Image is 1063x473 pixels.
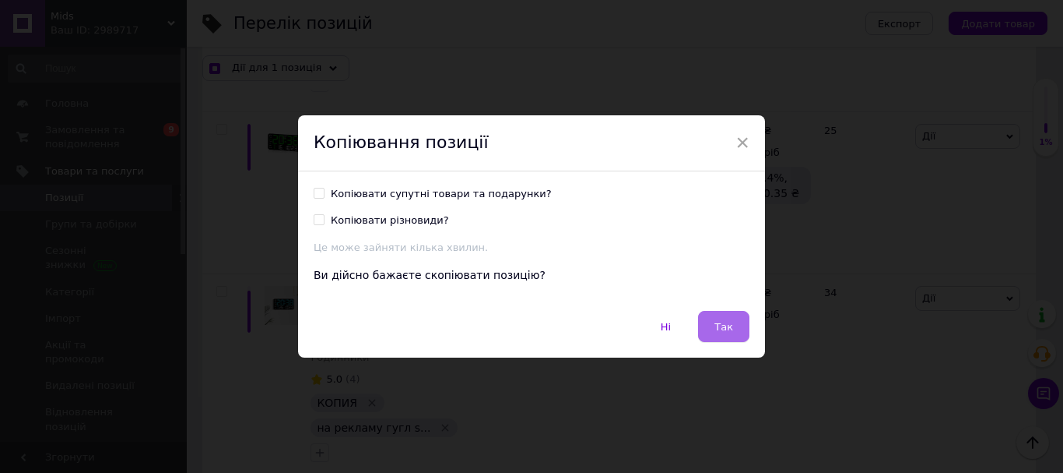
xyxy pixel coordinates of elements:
[644,311,687,342] button: Ні
[314,242,488,253] span: Це може зайняти кілька хвилин.
[714,321,733,333] span: Так
[314,268,749,284] div: Ви дійсно бажаєте скопіювати позицію?
[314,132,489,152] span: Копіювання позиції
[331,187,552,201] div: Копіювати супутні товари та подарунки?
[661,321,671,333] span: Ні
[735,129,749,156] span: ×
[331,214,449,228] div: Копіювати різновиди?
[698,311,749,342] button: Так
